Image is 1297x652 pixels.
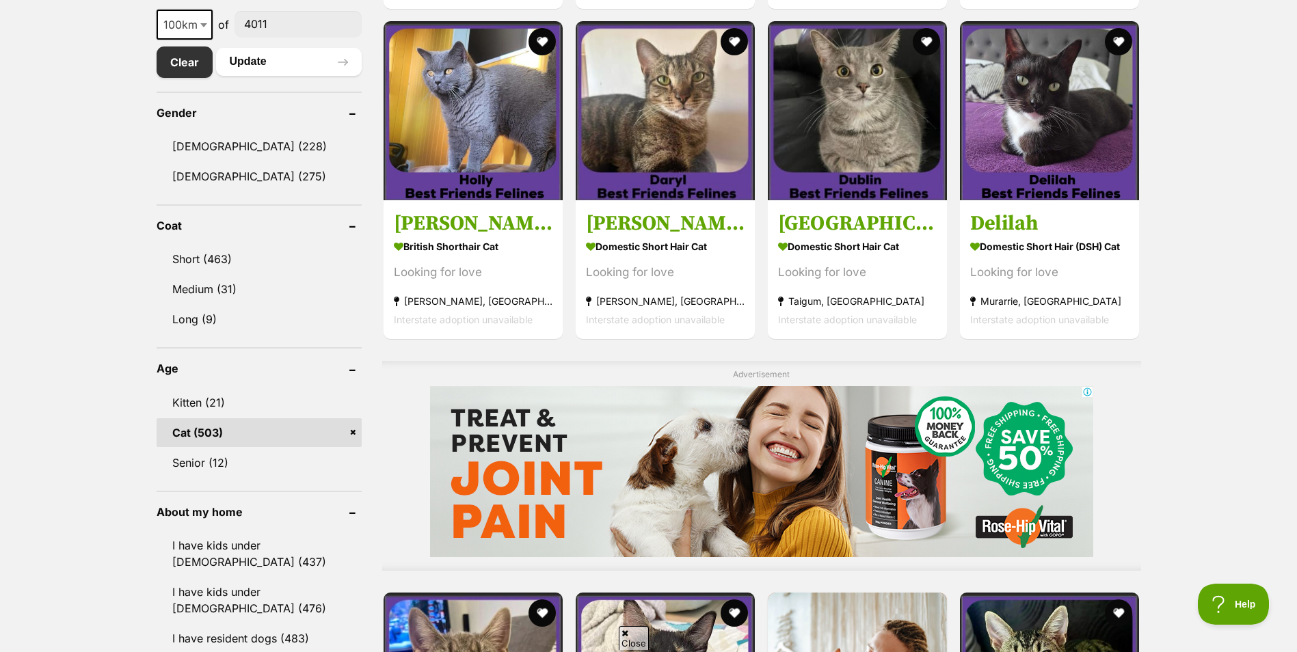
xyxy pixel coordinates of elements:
span: Interstate adoption unavailable [394,314,533,325]
a: [GEOGRAPHIC_DATA] Domestic Short Hair Cat Looking for love Taigum, [GEOGRAPHIC_DATA] Interstate a... [768,200,947,339]
h3: [GEOGRAPHIC_DATA] [778,210,937,236]
strong: Taigum, [GEOGRAPHIC_DATA] [778,292,937,310]
button: favourite [721,28,748,55]
button: favourite [1106,599,1133,627]
iframe: Help Scout Beacon - Open [1198,584,1270,625]
button: favourite [721,599,748,627]
header: Gender [157,107,362,119]
a: Short (463) [157,245,362,273]
button: favourite [913,28,940,55]
a: Medium (31) [157,275,362,303]
img: Delilah - Domestic Short Hair (DSH) Cat [960,21,1139,200]
strong: Domestic Short Hair Cat [586,236,745,256]
a: I have kids under [DEMOGRAPHIC_DATA] (437) [157,531,362,576]
iframe: Advertisement [430,386,1093,557]
header: About my home [157,506,362,518]
button: favourite [1106,28,1133,55]
span: Interstate adoption unavailable [970,314,1109,325]
a: [DEMOGRAPHIC_DATA] (275) [157,162,362,191]
button: Update [216,48,362,75]
span: Interstate adoption unavailable [778,314,917,325]
a: [DEMOGRAPHIC_DATA] (228) [157,132,362,161]
a: Delilah Domestic Short Hair (DSH) Cat Looking for love Murarrie, [GEOGRAPHIC_DATA] Interstate ado... [960,200,1139,339]
a: Cat (503) [157,418,362,447]
a: Kitten (21) [157,388,362,417]
span: 100km [158,15,211,34]
h3: [PERSON_NAME] [586,210,745,236]
a: [PERSON_NAME] Domestic Short Hair Cat Looking for love [PERSON_NAME], [GEOGRAPHIC_DATA] Interstat... [576,200,755,339]
strong: Domestic Short Hair Cat [778,236,937,256]
span: of [218,16,229,33]
strong: [PERSON_NAME], [GEOGRAPHIC_DATA] [394,292,552,310]
a: Senior (12) [157,448,362,477]
h3: [PERSON_NAME] [394,210,552,236]
a: [PERSON_NAME] British Shorthair Cat Looking for love [PERSON_NAME], [GEOGRAPHIC_DATA] Interstate ... [384,200,563,339]
button: favourite [529,28,556,55]
strong: Murarrie, [GEOGRAPHIC_DATA] [970,292,1129,310]
strong: [PERSON_NAME], [GEOGRAPHIC_DATA] [586,292,745,310]
header: Coat [157,219,362,232]
h3: Delilah [970,210,1129,236]
a: Long (9) [157,305,362,334]
input: postcode [235,11,362,37]
div: Looking for love [970,263,1129,282]
strong: British Shorthair Cat [394,236,552,256]
img: Daryl - Domestic Short Hair Cat [576,21,755,200]
a: Clear [157,46,213,78]
img: Holly - British Shorthair Cat [384,21,563,200]
span: 100km [157,10,213,40]
img: Dublin - Domestic Short Hair Cat [768,21,947,200]
div: Looking for love [778,263,937,282]
header: Age [157,362,362,375]
div: Looking for love [394,263,552,282]
div: Looking for love [586,263,745,282]
a: I have kids under [DEMOGRAPHIC_DATA] (476) [157,578,362,623]
span: Interstate adoption unavailable [586,314,725,325]
span: Close [619,626,649,650]
button: favourite [529,599,556,627]
div: Advertisement [382,361,1141,571]
strong: Domestic Short Hair (DSH) Cat [970,236,1129,256]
